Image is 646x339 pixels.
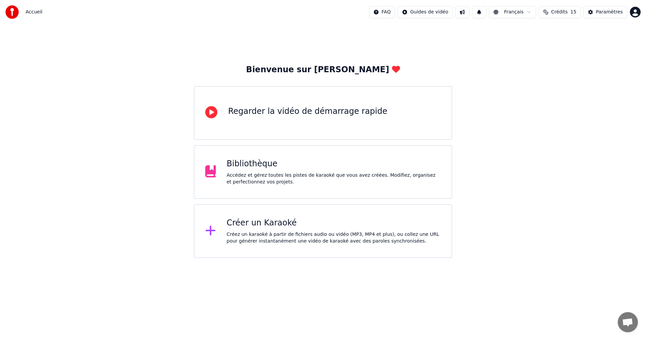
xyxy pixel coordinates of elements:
div: Ouvrir le chat [618,312,638,332]
span: Crédits [551,9,568,15]
button: FAQ [369,6,395,18]
button: Crédits15 [539,6,581,18]
div: Créez un karaoké à partir de fichiers audio ou vidéo (MP3, MP4 et plus), ou collez une URL pour g... [227,231,441,245]
img: youka [5,5,19,19]
div: Bibliothèque [227,159,441,169]
div: Accédez et gérez toutes les pistes de karaoké que vous avez créées. Modifiez, organisez et perfec... [227,172,441,185]
div: Créer un Karaoké [227,218,441,228]
div: Regarder la vidéo de démarrage rapide [228,106,387,117]
nav: breadcrumb [26,9,42,15]
span: 15 [570,9,576,15]
div: Paramètres [596,9,623,15]
div: Bienvenue sur [PERSON_NAME] [246,65,400,75]
button: Paramètres [583,6,627,18]
button: Guides de vidéo [398,6,453,18]
span: Accueil [26,9,42,15]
